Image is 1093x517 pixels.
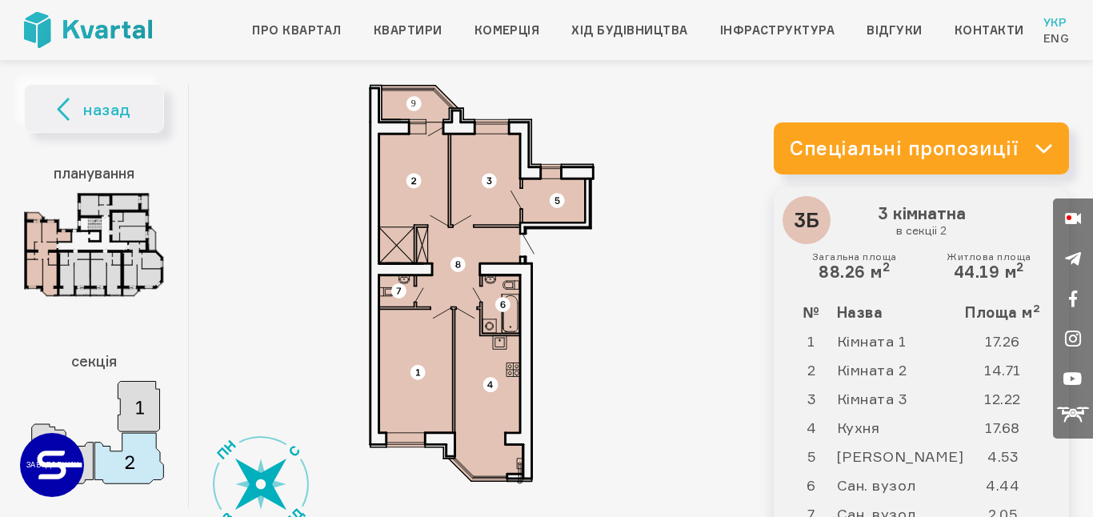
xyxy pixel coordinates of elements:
a: Укр [1043,14,1069,30]
td: Кімната 3 [836,384,964,413]
a: ЗАБУДОВНИК [20,433,84,497]
th: № [787,298,835,327]
td: 4.53 [964,442,1056,471]
td: 12.22 [964,384,1056,413]
a: Інфраструктура [720,21,835,40]
a: Спеціальні пропозиції [774,122,1069,174]
td: 17.26 [964,327,1056,355]
a: Контакти [955,21,1024,40]
h3: секція [24,345,164,377]
td: [PERSON_NAME] [836,442,964,471]
img: Квартира 3Б [322,84,642,484]
div: 3Б [783,196,831,244]
td: 4.44 [964,471,1056,499]
button: назад [24,84,164,133]
a: Про квартал [252,21,341,40]
td: 5 [787,442,835,471]
small: в секціі 2 [791,223,1052,238]
h3: планування [24,157,164,189]
td: 14.71 [964,355,1056,384]
small: Житлова площа [947,251,1031,263]
h3: 3 кімнатна [787,200,1056,242]
td: 6 [787,471,835,499]
td: Кімната 1 [836,327,964,355]
td: Кухня [836,413,964,442]
sup: 2 [1016,259,1023,275]
sup: 2 [883,259,890,275]
th: Площа м [964,298,1056,327]
td: 4 [787,413,835,442]
td: 17.68 [964,413,1056,442]
a: Відгуки [867,21,922,40]
th: Назва [836,298,964,327]
td: Сан. вузол [836,471,964,499]
a: Eng [1043,30,1069,46]
div: 44.19 м [947,251,1031,282]
img: Kvartal [24,12,152,48]
sup: 2 [1033,302,1040,315]
small: Загальна площа [812,251,897,263]
div: 88.26 м [812,251,897,282]
td: Кімната 2 [836,355,964,384]
td: 2 [787,355,835,384]
a: Комерція [474,21,540,40]
a: Хід будівництва [571,21,687,40]
a: Квартири [374,21,442,40]
span: назад [83,98,131,122]
text: ЗАБУДОВНИК [26,460,79,469]
td: 1 [787,327,835,355]
td: 3 [787,384,835,413]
